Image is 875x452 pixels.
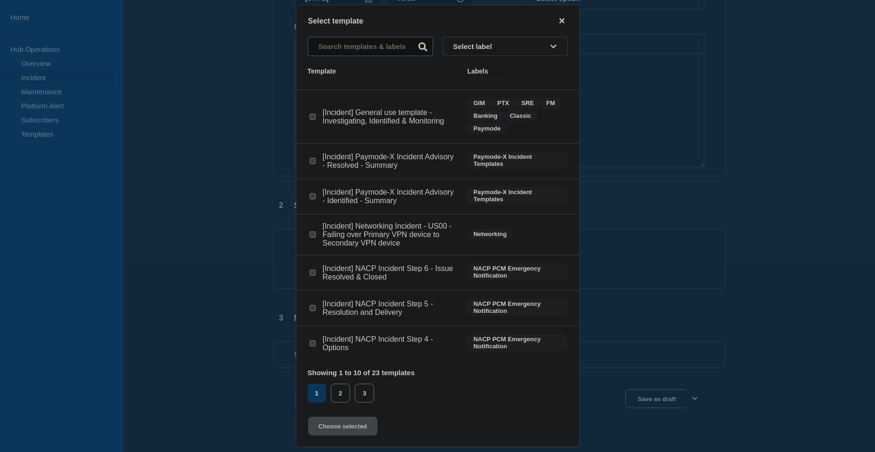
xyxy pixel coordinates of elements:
[323,108,458,125] p: [Incident] General use template - Investigating, Identified & Monitoring
[308,67,458,75] div: Template
[323,264,458,281] p: [Incident] NACP Incident Step 6 - Issue Resolved & Closed
[504,110,538,121] span: Classic
[310,158,316,164] input: [Incident] Paymode-X Incident Advisory - Resolved - Summary checkbox
[308,384,326,403] button: 1
[467,67,568,75] div: Labels
[323,335,458,352] p: [Incident] NACP Incident Step 4 - Options
[310,231,316,238] input: [Incident] Networking Incident - US00 - Failing over Primary VPN device to Secondary VPN device c...
[323,153,458,170] p: [Incident] Paymode-X Incident Advisory - Resolved - Summary
[296,16,579,25] div: Select template
[310,193,316,199] input: [Incident] Paymode-X Incident Advisory - Identified - Summary checkbox
[467,334,568,352] span: NACP PCM Emergency Notification
[310,270,316,276] input: [Incident] NACP Incident Step 6 - Issue Resolved & Closed checkbox
[308,417,377,436] button: Choose selected
[467,151,568,169] span: Paymode-X Incident Templates
[453,42,496,50] span: Select label
[467,229,513,239] span: Networking
[467,187,568,205] span: Paymode-X Incident Templates
[467,298,568,316] span: NACP PCM Emergency Notification
[310,305,316,311] input: [Incident] NACP Incident Step 5 - Resolution and Delivery checkbox
[308,369,415,377] p: Showing 1 to 10 of 23 templates
[310,340,316,346] input: [Incident] NACP Incident Step 4 - Options checkbox
[323,300,458,317] p: [Incident] NACP Incident Step 5 - Resolution and Delivery
[540,98,561,108] span: FM
[467,98,491,108] span: GIM
[323,222,458,247] p: [Incident] Networking Incident - US00 - Failing over Primary VPN device to Secondary VPN device
[310,114,316,120] input: [Incident] General use template - Investigating, Identified & Monitoring checkbox
[556,16,567,25] button: close button
[442,37,568,56] button: Select label
[467,263,568,281] span: NACP PCM Emergency Notification
[515,98,540,108] span: SRE
[467,110,504,121] span: Banking
[323,188,458,205] p: [Incident] Paymode-X Incident Advisory - Identified - Summary
[355,384,374,403] button: 3
[308,37,433,56] input: Search templates & labels
[331,384,350,403] button: 2
[491,98,515,108] span: PTX
[467,123,507,134] span: Paymode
